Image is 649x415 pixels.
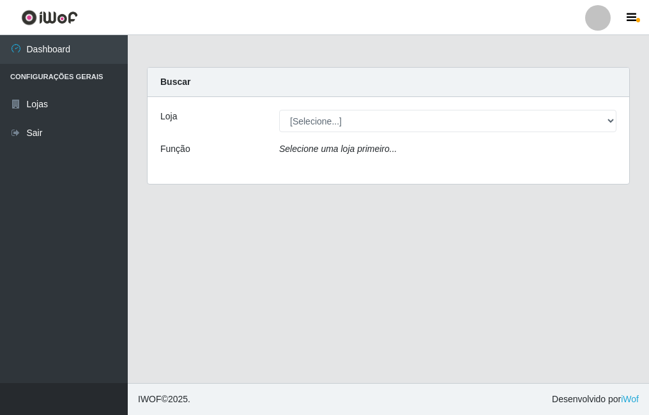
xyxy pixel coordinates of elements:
a: iWof [621,394,639,404]
img: CoreUI Logo [21,10,78,26]
i: Selecione uma loja primeiro... [279,144,397,154]
label: Loja [160,110,177,123]
span: IWOF [138,394,162,404]
span: Desenvolvido por [552,393,639,406]
label: Função [160,142,190,156]
span: © 2025 . [138,393,190,406]
strong: Buscar [160,77,190,87]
